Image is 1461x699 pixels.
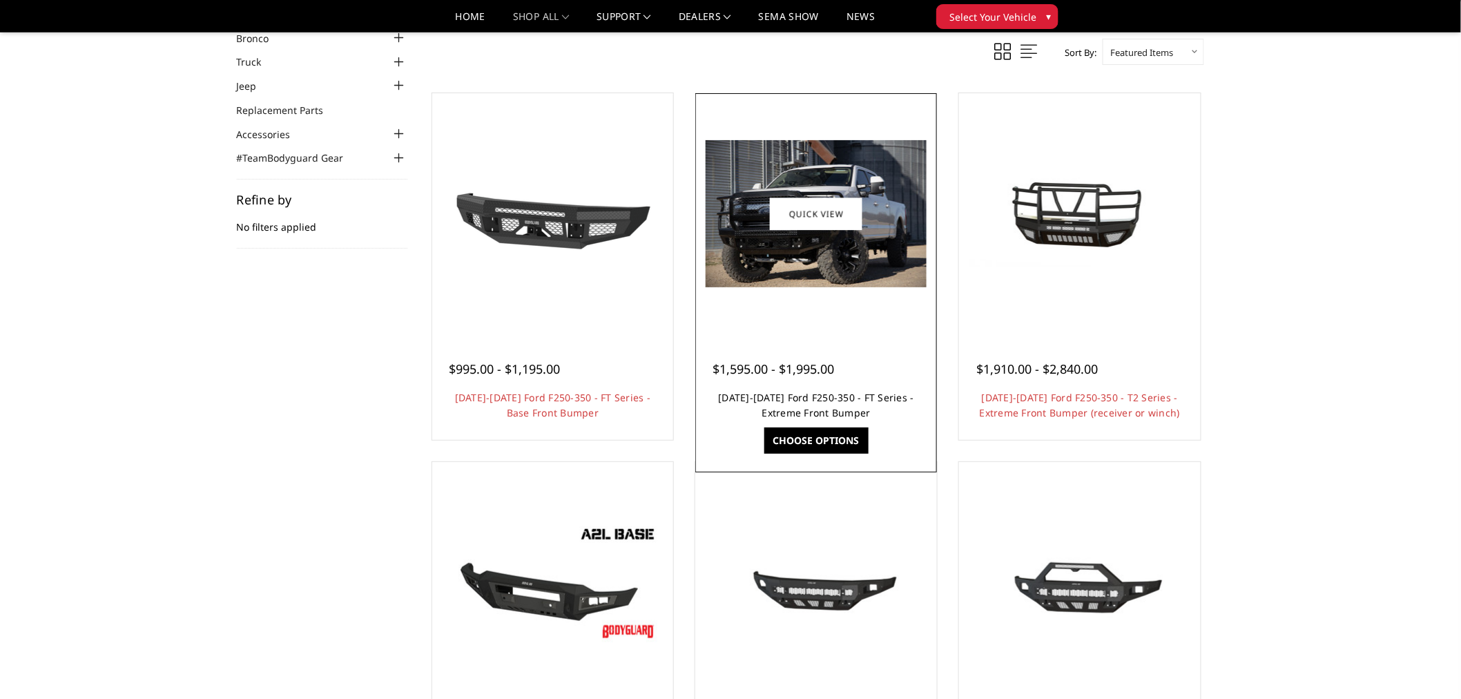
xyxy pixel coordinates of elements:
[759,12,819,32] a: SEMA Show
[456,12,485,32] a: Home
[597,12,651,32] a: Support
[449,361,561,377] span: $995.00 - $1,195.00
[455,391,650,419] a: [DATE]-[DATE] Ford F250-350 - FT Series - Base Front Bumper
[936,4,1058,29] button: Select Your Vehicle
[237,103,341,117] a: Replacement Parts
[764,428,869,454] a: Choose Options
[237,127,308,142] a: Accessories
[237,193,408,206] h5: Refine by
[846,12,875,32] a: News
[1392,633,1461,699] iframe: Chat Widget
[1057,42,1096,63] label: Sort By:
[719,391,914,419] a: [DATE]-[DATE] Ford F250-350 - FT Series - Extreme Front Bumper
[713,361,834,377] span: $1,595.00 - $1,995.00
[237,55,279,69] a: Truck
[237,151,361,165] a: #TeamBodyguard Gear
[706,140,927,287] img: 2017-2022 Ford F250-350 - FT Series - Extreme Front Bumper
[949,10,1036,24] span: Select Your Vehicle
[237,79,274,93] a: Jeep
[679,12,731,32] a: Dealers
[442,152,663,276] img: 2017-2022 Ford F250-350 - FT Series - Base Front Bumper
[976,361,1098,377] span: $1,910.00 - $2,840.00
[1046,9,1051,23] span: ▾
[699,97,933,332] a: 2017-2022 Ford F250-350 - FT Series - Extreme Front Bumper 2017-2022 Ford F250-350 - FT Series - ...
[770,198,862,230] a: Quick view
[980,391,1180,419] a: [DATE]-[DATE] Ford F250-350 - T2 Series - Extreme Front Bumper (receiver or winch)
[436,97,670,332] a: 2017-2022 Ford F250-350 - FT Series - Base Front Bumper
[513,12,569,32] a: shop all
[237,193,408,249] div: No filters applied
[237,31,287,46] a: Bronco
[962,97,1197,332] a: 2017-2022 Ford F250-350 - T2 Series - Extreme Front Bumper (receiver or winch) 2017-2022 Ford F25...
